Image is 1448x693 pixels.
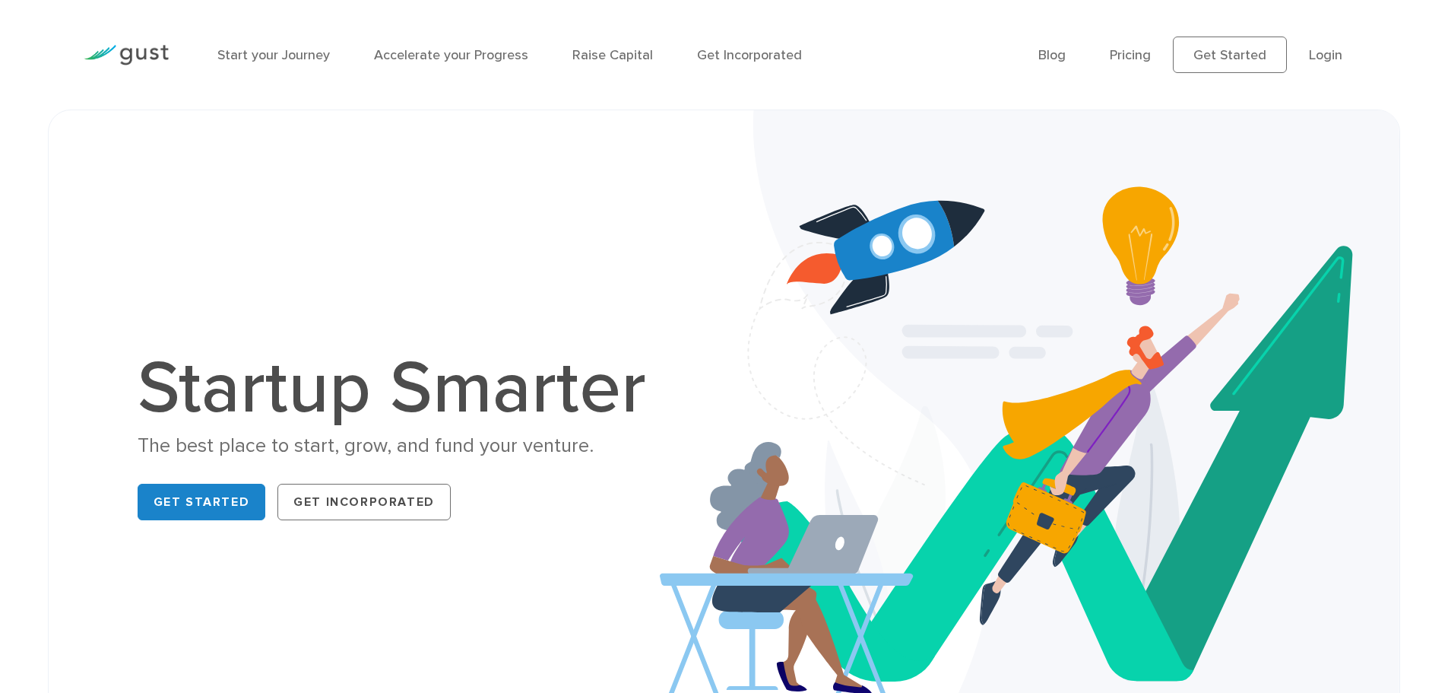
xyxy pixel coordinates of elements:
[84,45,169,65] img: Gust Logo
[374,47,528,63] a: Accelerate your Progress
[697,47,802,63] a: Get Incorporated
[1309,47,1342,63] a: Login
[138,484,266,520] a: Get Started
[138,433,662,459] div: The best place to start, grow, and fund your venture.
[138,352,662,425] h1: Startup Smarter
[1173,37,1287,73] a: Get Started
[1110,47,1151,63] a: Pricing
[217,47,330,63] a: Start your Journey
[1038,47,1066,63] a: Blog
[572,47,653,63] a: Raise Capital
[277,484,451,520] a: Get Incorporated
